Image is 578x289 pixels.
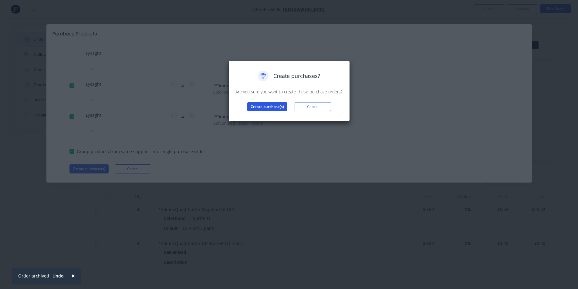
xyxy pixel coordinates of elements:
[18,273,49,279] div: Order archived
[71,271,75,280] span: ×
[247,102,287,111] button: Create purchase(s)
[65,268,81,283] button: Close
[235,89,343,95] p: Are you sure you want to create these purchase orders?
[273,72,320,80] span: Create purchases?
[295,102,331,111] button: Cancel
[49,271,67,281] button: Undo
